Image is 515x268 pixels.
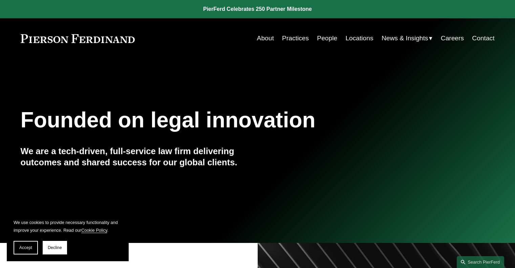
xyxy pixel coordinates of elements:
[21,108,416,132] h1: Founded on legal innovation
[441,32,464,45] a: Careers
[457,256,504,268] a: Search this site
[81,228,107,233] a: Cookie Policy
[48,245,62,250] span: Decline
[382,32,433,45] a: folder dropdown
[472,32,494,45] a: Contact
[317,32,337,45] a: People
[7,212,129,261] section: Cookie banner
[21,146,258,168] h4: We are a tech-driven, full-service law firm delivering outcomes and shared success for our global...
[19,245,32,250] span: Accept
[43,241,67,254] button: Decline
[257,32,274,45] a: About
[14,219,122,234] p: We use cookies to provide necessary functionality and improve your experience. Read our .
[282,32,309,45] a: Practices
[382,33,428,44] span: News & Insights
[345,32,373,45] a: Locations
[14,241,38,254] button: Accept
